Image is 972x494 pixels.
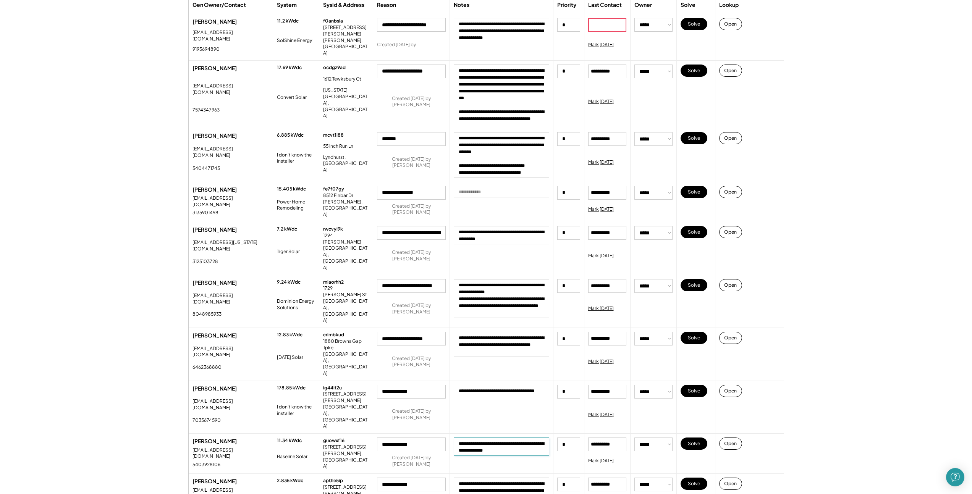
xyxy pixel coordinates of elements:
[323,65,346,71] div: ocdgz9ad
[192,332,269,339] div: [PERSON_NAME]
[277,354,303,361] div: [DATE] Solar
[192,195,269,208] div: [EMAIL_ADDRESS][DOMAIN_NAME]
[323,298,369,324] div: [GEOGRAPHIC_DATA], [GEOGRAPHIC_DATA]
[588,458,614,464] div: Mark [DATE]
[323,332,344,338] div: crlmbkud
[323,245,369,271] div: [GEOGRAPHIC_DATA], [GEOGRAPHIC_DATA]
[588,42,614,48] div: Mark [DATE]
[719,226,742,238] button: Open
[277,37,312,44] div: SolShine Energy
[277,132,304,139] div: 6.885 kWdc
[323,226,343,232] div: rwcvyl9k
[323,279,344,286] div: mlaorhh2
[192,65,269,72] div: [PERSON_NAME]
[323,132,344,139] div: mcvt1i88
[719,437,742,450] button: Open
[192,29,269,42] div: [EMAIL_ADDRESS][DOMAIN_NAME]
[323,87,369,119] div: [US_STATE][GEOGRAPHIC_DATA], [GEOGRAPHIC_DATA]
[323,76,365,82] div: 1612 Tewksbury Ct
[192,18,269,26] div: [PERSON_NAME]
[719,279,742,291] button: Open
[588,253,614,259] div: Mark [DATE]
[681,226,707,238] button: Solve
[192,46,220,53] div: 9193694890
[192,292,269,305] div: [EMAIL_ADDRESS][DOMAIN_NAME]
[277,152,315,165] div: I don't know the installer
[277,454,307,460] div: Baseline Solar
[681,279,707,291] button: Solve
[192,311,222,318] div: 8048985933
[192,1,246,9] div: Gen Owner/Contact
[323,186,344,192] div: fe7f07gy
[277,94,307,101] div: Convert Solar
[192,437,269,445] div: [PERSON_NAME]
[681,332,707,344] button: Solve
[323,351,369,377] div: [GEOGRAPHIC_DATA], [GEOGRAPHIC_DATA]
[192,83,269,96] div: [EMAIL_ADDRESS][DOMAIN_NAME]
[192,279,269,287] div: [PERSON_NAME]
[323,338,369,351] div: 1880 Browns Gap Tpke
[323,37,369,57] div: [PERSON_NAME], [GEOGRAPHIC_DATA]
[681,18,707,30] button: Solve
[277,249,300,255] div: Tiger Solar
[192,398,269,411] div: [EMAIL_ADDRESS][DOMAIN_NAME]
[377,95,446,108] div: Created [DATE] by [PERSON_NAME]
[192,239,269,252] div: [EMAIL_ADDRESS][US_STATE][DOMAIN_NAME]
[192,107,220,113] div: 7574347963
[192,364,222,371] div: 6462368880
[277,65,302,71] div: 17.69 kWdc
[277,18,299,24] div: 11.2 kWdc
[588,358,614,365] div: Mark [DATE]
[323,1,364,9] div: Sysid & Address
[377,156,446,169] div: Created [DATE] by [PERSON_NAME]
[557,1,576,9] div: Priority
[719,1,739,9] div: Lookup
[719,478,742,490] button: Open
[323,199,369,218] div: [PERSON_NAME], [GEOGRAPHIC_DATA]
[323,232,369,245] div: 1294 [PERSON_NAME]
[277,437,302,444] div: 11.34 kWdc
[377,302,446,315] div: Created [DATE] by [PERSON_NAME]
[681,65,707,77] button: Solve
[192,186,269,194] div: [PERSON_NAME]
[277,298,315,311] div: Dominion Energy Solutions
[192,165,220,172] div: 5404471745
[588,412,614,418] div: Mark [DATE]
[277,279,301,286] div: 9.24 kWdc
[681,478,707,490] button: Solve
[192,385,269,392] div: [PERSON_NAME]
[323,450,369,470] div: [PERSON_NAME], [GEOGRAPHIC_DATA]
[192,417,221,424] div: 7035674590
[192,132,269,140] div: [PERSON_NAME]
[323,478,343,484] div: ap0le5ip
[377,455,446,468] div: Created [DATE] by [PERSON_NAME]
[377,203,446,216] div: Created [DATE] by [PERSON_NAME]
[277,478,303,484] div: 2.835 kWdc
[192,210,218,216] div: 3135901498
[323,24,369,37] div: [STREET_ADDRESS][PERSON_NAME]
[634,1,652,9] div: Owner
[377,408,446,421] div: Created [DATE] by [PERSON_NAME]
[192,345,269,358] div: [EMAIL_ADDRESS][DOMAIN_NAME]
[588,305,614,312] div: Mark [DATE]
[454,1,469,9] div: Notes
[588,1,622,9] div: Last Contact
[192,478,269,485] div: [PERSON_NAME]
[719,332,742,344] button: Open
[277,226,297,232] div: 7.2 kWdc
[277,385,306,391] div: 178.85 kWdc
[277,1,297,9] div: System
[277,186,306,192] div: 15.405 kWdc
[719,132,742,144] button: Open
[719,385,742,397] button: Open
[681,1,695,9] div: Solve
[588,159,614,166] div: Mark [DATE]
[588,98,614,105] div: Mark [DATE]
[719,65,742,77] button: Open
[323,444,367,450] div: [STREET_ADDRESS]
[377,42,416,48] div: Created [DATE] by
[192,226,269,234] div: [PERSON_NAME]
[323,143,365,150] div: 55 Inch Run Ln
[323,192,365,199] div: 8512 Finbar Dr
[377,1,396,9] div: Reason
